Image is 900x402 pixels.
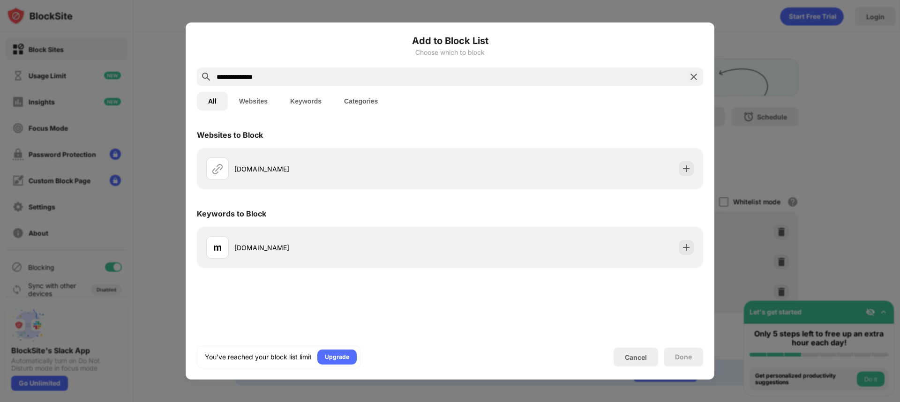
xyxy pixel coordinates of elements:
[212,163,223,174] img: url.svg
[197,209,266,218] div: Keywords to Block
[197,92,228,111] button: All
[213,240,222,254] div: m
[197,49,703,56] div: Choose which to block
[333,92,389,111] button: Categories
[625,353,647,361] div: Cancel
[197,34,703,48] h6: Add to Block List
[197,130,263,140] div: Websites to Block
[201,71,212,82] img: search.svg
[688,71,699,82] img: search-close
[228,92,279,111] button: Websites
[234,243,450,253] div: [DOMAIN_NAME]
[234,164,450,174] div: [DOMAIN_NAME]
[325,352,349,362] div: Upgrade
[279,92,333,111] button: Keywords
[675,353,692,361] div: Done
[205,352,312,362] div: You’ve reached your block list limit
